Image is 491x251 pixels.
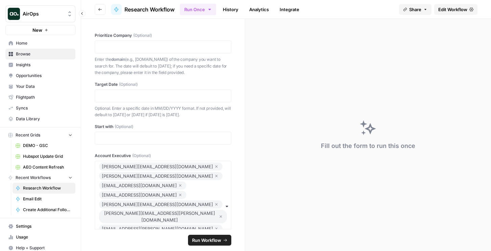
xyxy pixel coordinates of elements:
span: Settings [16,223,72,229]
span: Your Data [16,83,72,90]
div: [EMAIL_ADDRESS][DOMAIN_NAME] [102,181,184,190]
span: Share [409,6,421,13]
a: Research Workflow [13,183,75,194]
span: Data Library [16,116,72,122]
a: DEMO - GSC [13,140,75,151]
a: Research Workflow [111,4,174,15]
span: Flightpath [16,94,72,100]
span: Insights [16,62,72,68]
label: Prioritize Company [95,32,231,39]
img: AirOps Logo [8,8,20,20]
a: Your Data [5,81,75,92]
a: AEO Content Refresh [13,162,75,173]
span: Recent Workflows [16,175,51,181]
span: Create Additional Follow-Up [23,207,72,213]
button: Run Once [180,4,216,15]
span: Browse [16,51,72,57]
div: [EMAIL_ADDRESS][PERSON_NAME][DOMAIN_NAME] [102,225,220,233]
span: Home [16,40,72,46]
span: Opportunities [16,73,72,79]
strong: domain [111,57,125,62]
button: Workspace: AirOps [5,5,75,22]
a: Usage [5,232,75,243]
span: (Optional) [133,32,152,39]
span: (Optional) [115,124,133,130]
a: Data Library [5,114,75,124]
a: Home [5,38,75,49]
a: History [219,4,242,15]
button: New [5,25,75,35]
span: DEMO - GSC [23,143,72,149]
span: AirOps [23,10,64,17]
label: Target Date [95,81,231,87]
button: Share [399,4,431,15]
button: Run Workflow [188,235,231,246]
p: Optional. Enter a specific date in MM/DD/YYYY format. If not provided, will default to [DATE] or ... [95,105,231,118]
a: Analytics [245,4,273,15]
span: Syncs [16,105,72,111]
label: Start with [95,124,231,130]
p: Enter the (e.g., [DOMAIN_NAME]) of the company you want to search for. The date will default to [... [95,56,231,76]
button: Recent Grids [5,130,75,140]
a: Integrate [276,4,303,15]
span: Research Workflow [124,5,174,14]
div: [EMAIL_ADDRESS][DOMAIN_NAME] [102,191,184,199]
span: New [32,27,42,33]
span: Help + Support [16,245,72,251]
a: Email Edit [13,194,75,204]
a: Settings [5,221,75,232]
div: [PERSON_NAME][EMAIL_ADDRESS][DOMAIN_NAME] [102,172,220,180]
span: (Optional) [119,81,138,87]
span: Usage [16,234,72,240]
span: Email Edit [23,196,72,202]
div: [PERSON_NAME][EMAIL_ADDRESS][DOMAIN_NAME] [102,200,220,208]
span: Edit Workflow [438,6,467,13]
span: Hubspot Update Grid [23,153,72,159]
a: Insights [5,59,75,70]
button: Recent Workflows [5,173,75,183]
span: Recent Grids [16,132,40,138]
span: AEO Content Refresh [23,164,72,170]
a: Syncs [5,103,75,114]
div: [PERSON_NAME][EMAIL_ADDRESS][PERSON_NAME][DOMAIN_NAME] [102,210,224,223]
a: Browse [5,49,75,59]
a: Flightpath [5,92,75,103]
a: Edit Workflow [434,4,477,15]
div: Fill out the form to run this once [321,141,415,151]
a: Create Additional Follow-Up [13,204,75,215]
a: Opportunities [5,70,75,81]
label: Account Executive [95,153,231,159]
span: Research Workflow [23,185,72,191]
div: [PERSON_NAME][EMAIL_ADDRESS][DOMAIN_NAME] [102,162,220,171]
span: (Optional) [132,153,151,159]
span: Run Workflow [192,237,221,244]
a: Hubspot Update Grid [13,151,75,162]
